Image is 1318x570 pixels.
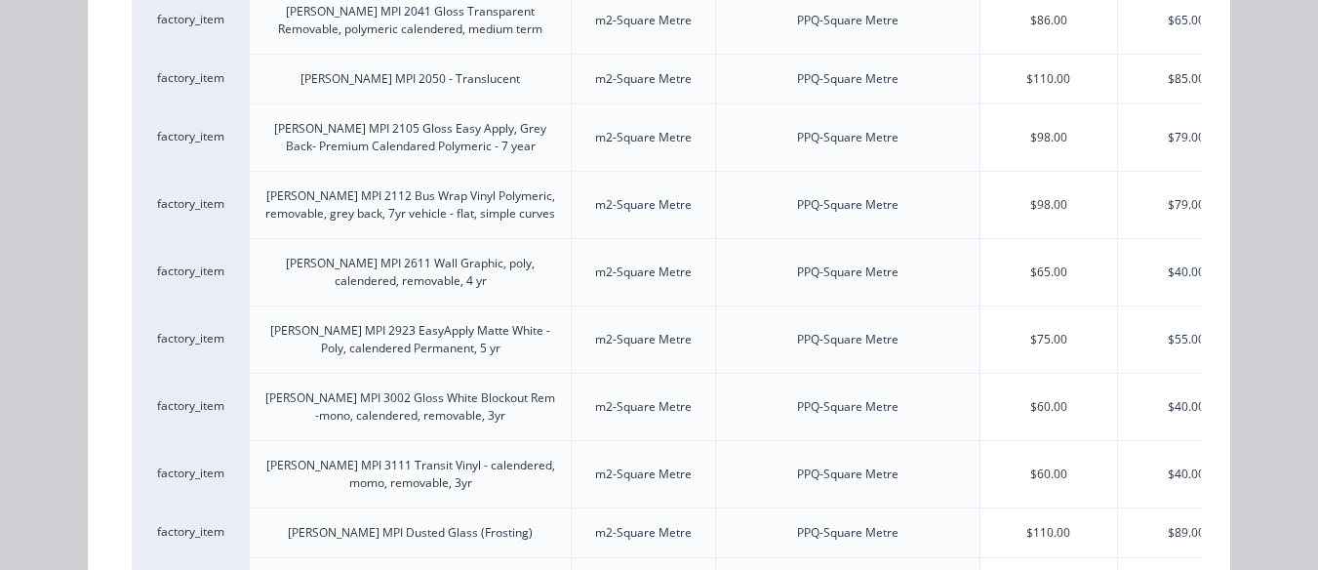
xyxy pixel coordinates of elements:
[1118,441,1255,508] div: $40.00
[980,509,1117,557] div: $110.00
[265,187,555,223] div: [PERSON_NAME] MPI 2112 Bus Wrap Vinyl Polymeric, removable, grey back, 7yr vehicle - flat, simple...
[265,120,555,155] div: [PERSON_NAME] MPI 2105 Gloss Easy Apply, Grey Back- Premium Calendared Polymeric - 7 year
[595,12,692,29] div: m2-Square Metre
[797,524,899,542] div: PPQ-Square Metre
[265,255,555,290] div: [PERSON_NAME] MPI 2611 Wall Graphic, poly, calendered, removable, 4 yr
[980,306,1117,373] div: $75.00
[1118,172,1255,238] div: $79.00
[265,389,555,425] div: [PERSON_NAME] MPI 3002 Gloss White Blockout Rem -mono, calendered, removable, 3yr
[595,70,692,88] div: m2-Square Metre
[980,55,1117,103] div: $110.00
[300,70,520,88] div: [PERSON_NAME] MPI 2050 - Translucent
[265,322,555,357] div: [PERSON_NAME] MPI 2923 EasyApply Matte White - Poly, calendered Permanent, 5 yr
[132,54,249,103] div: factory_item
[265,3,555,38] div: [PERSON_NAME] MPI 2041 Gloss Transparent Removable, polymeric calendered, medium term
[797,331,899,348] div: PPQ-Square Metre
[132,440,249,508] div: factory_item
[1118,55,1255,103] div: $85.00
[132,508,249,557] div: factory_item
[1118,239,1255,305] div: $40.00
[980,239,1117,305] div: $65.00
[980,172,1117,238] div: $98.00
[980,441,1117,508] div: $60.00
[980,374,1117,440] div: $60.00
[1118,306,1255,373] div: $55.00
[797,129,899,146] div: PPQ-Square Metre
[1118,374,1255,440] div: $40.00
[595,524,692,542] div: m2-Square Metre
[1118,509,1255,557] div: $89.00
[797,264,899,281] div: PPQ-Square Metre
[797,196,899,214] div: PPQ-Square Metre
[797,466,899,483] div: PPQ-Square Metre
[132,238,249,305] div: factory_item
[980,104,1117,171] div: $98.00
[797,12,899,29] div: PPQ-Square Metre
[797,398,899,416] div: PPQ-Square Metre
[595,129,692,146] div: m2-Square Metre
[595,466,692,483] div: m2-Square Metre
[132,103,249,171] div: factory_item
[797,70,899,88] div: PPQ-Square Metre
[595,331,692,348] div: m2-Square Metre
[595,196,692,214] div: m2-Square Metre
[132,171,249,238] div: factory_item
[132,373,249,440] div: factory_item
[288,524,533,542] div: [PERSON_NAME] MPI Dusted Glass (Frosting)
[265,457,555,492] div: [PERSON_NAME] MPI 3111 Transit Vinyl - calendered, momo, removable, 3yr
[1118,104,1255,171] div: $79.00
[595,264,692,281] div: m2-Square Metre
[132,305,249,373] div: factory_item
[595,398,692,416] div: m2-Square Metre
